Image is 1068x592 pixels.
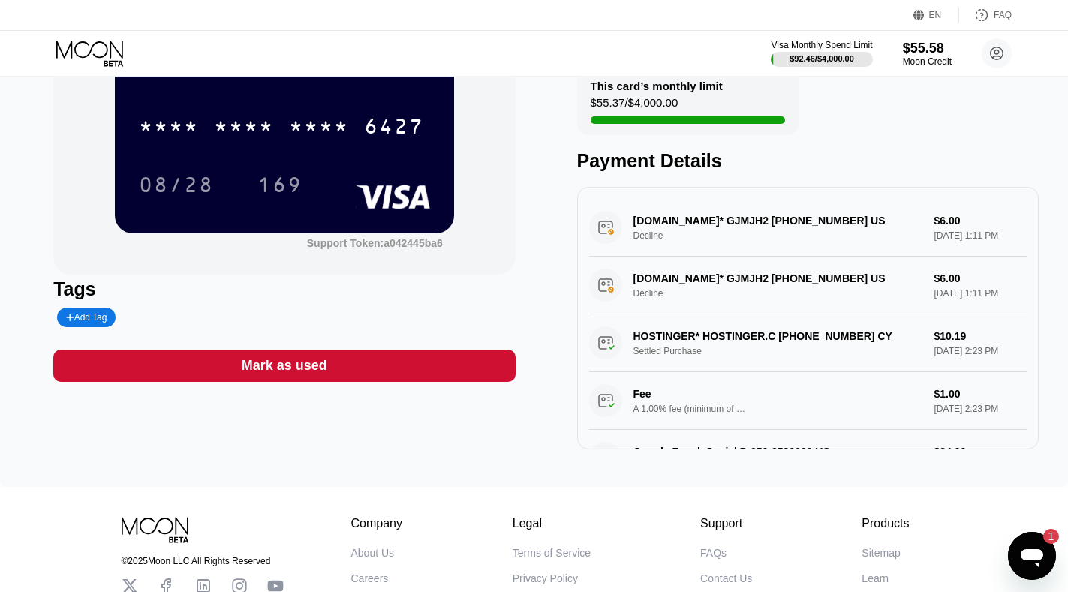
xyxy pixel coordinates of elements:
div: EN [913,8,959,23]
div: A 1.00% fee (minimum of $1.00) is charged on all transactions [633,404,746,414]
div: Mark as used [53,350,515,382]
div: Visa Monthly Spend Limit$92.46/$4,000.00 [771,40,872,67]
div: FAQs [700,547,727,559]
div: [DATE] 2:23 PM [934,404,1027,414]
div: Support Token: a042445ba6 [307,237,443,249]
div: Contact Us [700,572,752,584]
div: Add Tag [57,308,116,327]
div: FAQ [959,8,1012,23]
div: Support [700,517,752,530]
div: Sitemap [862,547,900,559]
div: This card’s monthly limit [591,80,723,92]
div: Add Tag [66,312,107,323]
div: $92.46 / $4,000.00 [790,54,854,63]
div: Fee [633,388,739,400]
div: FAQ [994,10,1012,20]
div: Company [351,517,403,530]
div: $55.37 / $4,000.00 [591,96,678,116]
div: 6427 [364,116,424,140]
div: EN [929,10,942,20]
div: Learn [862,572,889,584]
div: Terms of Service [513,547,591,559]
div: © 2025 Moon LLC All Rights Reserved [122,556,284,566]
div: About Us [351,547,395,559]
div: $1.00 [934,388,1027,400]
div: Moon Credit [903,56,952,67]
iframe: Number of unread messages [1029,529,1059,544]
div: Visa Monthly Spend Limit [771,40,872,50]
div: 169 [246,166,314,203]
div: Careers [351,572,389,584]
div: Products [862,517,909,530]
div: Support Token:a042445ba6 [307,237,443,249]
div: Tags [53,278,515,300]
div: $55.58 [903,41,952,56]
div: Payment Details [577,150,1039,172]
div: 08/28 [139,175,214,199]
iframe: Button to launch messaging window, 1 unread message [1008,532,1056,580]
div: Privacy Policy [513,572,578,584]
div: 08/28 [128,166,225,203]
div: Mark as used [242,357,327,374]
div: 169 [257,175,302,199]
div: FeeA 1.00% fee (minimum of $1.00) is charged on all transactions$1.00[DATE] 2:23 PM [589,372,1027,430]
div: Legal [513,517,591,530]
div: $55.58Moon Credit [903,41,952,67]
